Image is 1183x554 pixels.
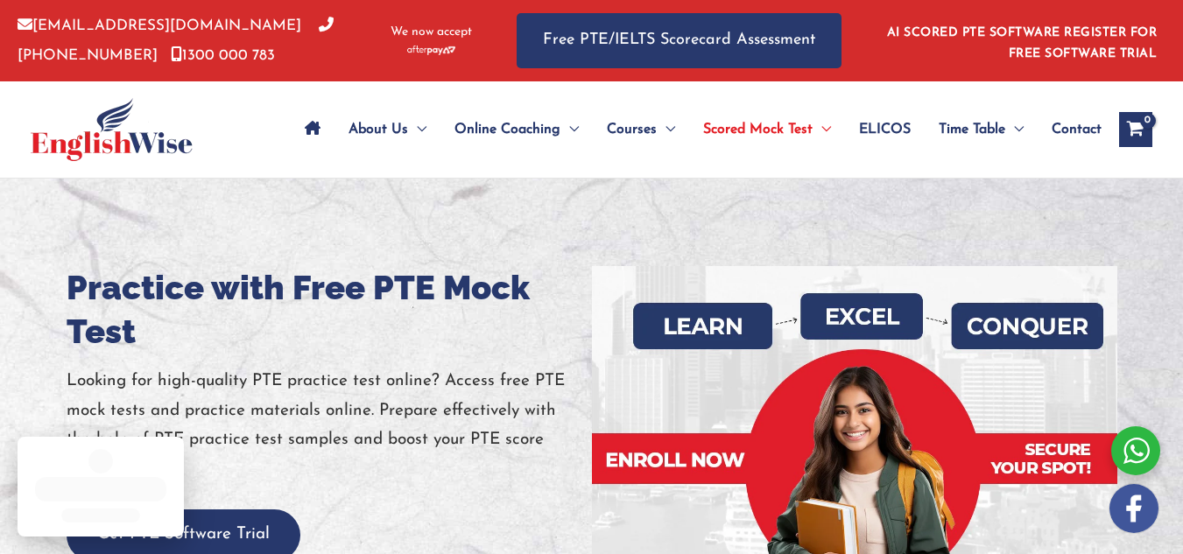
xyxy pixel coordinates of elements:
[845,99,925,160] a: ELICOS
[454,99,560,160] span: Online Coaching
[1109,484,1158,533] img: white-facebook.png
[1038,99,1102,160] a: Contact
[877,12,1165,69] aside: Header Widget 1
[925,99,1038,160] a: Time TableMenu Toggle
[703,99,813,160] span: Scored Mock Test
[887,26,1158,60] a: AI SCORED PTE SOFTWARE REGISTER FOR FREE SOFTWARE TRIAL
[593,99,689,160] a: CoursesMenu Toggle
[813,99,831,160] span: Menu Toggle
[440,99,593,160] a: Online CoachingMenu Toggle
[349,99,408,160] span: About Us
[391,24,472,41] span: We now accept
[560,99,579,160] span: Menu Toggle
[67,367,592,483] p: Looking for high-quality PTE practice test online? Access free PTE mock tests and practice materi...
[607,99,657,160] span: Courses
[18,18,334,62] a: [PHONE_NUMBER]
[1052,99,1102,160] span: Contact
[1005,99,1024,160] span: Menu Toggle
[67,266,592,354] h1: Practice with Free PTE Mock Test
[859,99,911,160] span: ELICOS
[408,99,426,160] span: Menu Toggle
[939,99,1005,160] span: Time Table
[1119,112,1152,147] a: View Shopping Cart, empty
[31,98,193,161] img: cropped-ew-logo
[657,99,675,160] span: Menu Toggle
[334,99,440,160] a: About UsMenu Toggle
[291,99,1102,160] nav: Site Navigation: Main Menu
[517,13,841,68] a: Free PTE/IELTS Scorecard Assessment
[407,46,455,55] img: Afterpay-Logo
[18,18,301,33] a: [EMAIL_ADDRESS][DOMAIN_NAME]
[689,99,845,160] a: Scored Mock TestMenu Toggle
[171,48,275,63] a: 1300 000 783
[67,526,300,543] a: Get PTE Software Trial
